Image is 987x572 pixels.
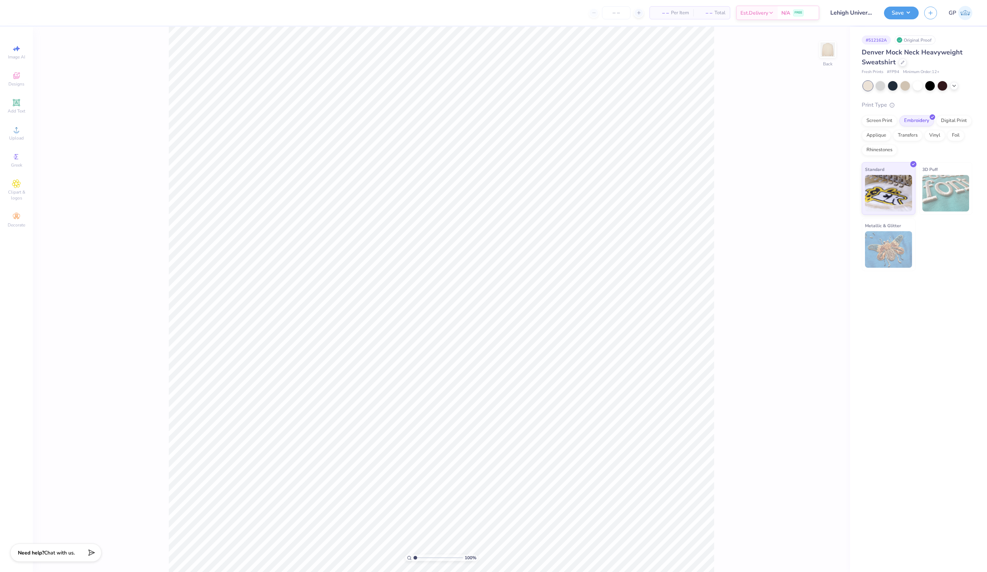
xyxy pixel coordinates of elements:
span: Metallic & Glitter [865,222,901,229]
div: Print Type [862,101,972,109]
button: Save [884,7,919,19]
div: Transfers [893,130,922,141]
img: Back [820,42,835,57]
img: 3D Puff [922,175,969,211]
span: Fresh Prints [862,69,883,75]
div: Foil [947,130,964,141]
div: Vinyl [925,130,945,141]
span: Clipart & logos [4,189,29,201]
span: Image AI [8,54,25,60]
div: Rhinestones [862,145,897,156]
img: Gene Padilla [958,6,972,20]
div: # 512162A [862,35,891,45]
span: – – [698,9,712,17]
span: # FP94 [887,69,899,75]
span: Chat with us. [44,549,75,556]
span: Total [714,9,725,17]
div: Digital Print [936,115,972,126]
div: Embroidery [899,115,934,126]
input: – – [602,6,630,19]
span: Designs [8,81,24,87]
img: Metallic & Glitter [865,231,912,268]
img: Standard [865,175,912,211]
span: Upload [9,135,24,141]
span: Est. Delivery [740,9,768,17]
span: Minimum Order: 12 + [903,69,940,75]
span: GP [949,9,956,17]
span: Add Text [8,108,25,114]
span: Denver Mock Neck Heavyweight Sweatshirt [862,48,963,66]
span: – – [654,9,669,17]
span: Per Item [671,9,689,17]
input: Untitled Design [825,5,879,20]
div: Original Proof [895,35,935,45]
div: Screen Print [862,115,897,126]
div: Applique [862,130,891,141]
span: N/A [781,9,790,17]
span: 3D Puff [922,165,938,173]
a: GP [949,6,972,20]
div: Back [823,61,832,67]
span: FREE [794,10,802,15]
span: Decorate [8,222,25,228]
span: Standard [865,165,884,173]
strong: Need help? [18,549,44,556]
span: 100 % [465,554,476,561]
span: Greek [11,162,22,168]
